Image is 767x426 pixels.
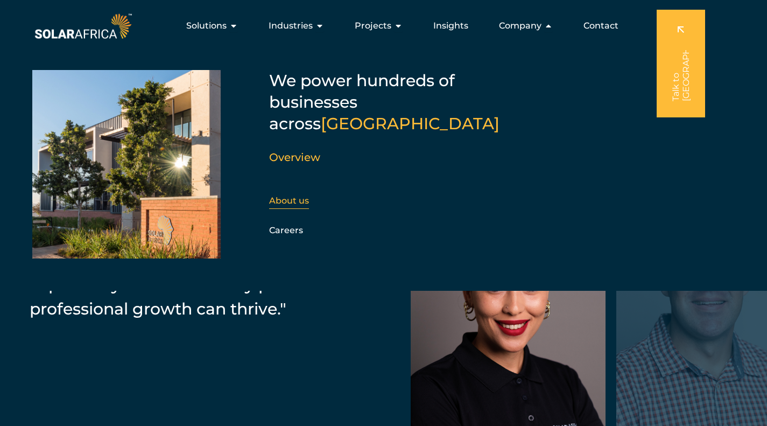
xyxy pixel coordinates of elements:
span: Industries [269,19,313,32]
h5: We power hundreds of businesses across [269,70,538,135]
span: Solutions [186,19,227,32]
span: Projects [355,19,391,32]
a: Careers [269,225,303,235]
nav: Menu [134,15,627,37]
div: Menu Toggle [134,15,627,37]
a: Insights [433,19,468,32]
a: About us [269,195,309,206]
span: Company [499,19,541,32]
span: [GEOGRAPHIC_DATA] [321,114,499,134]
a: Overview [269,151,320,164]
a: Contact [583,19,618,32]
